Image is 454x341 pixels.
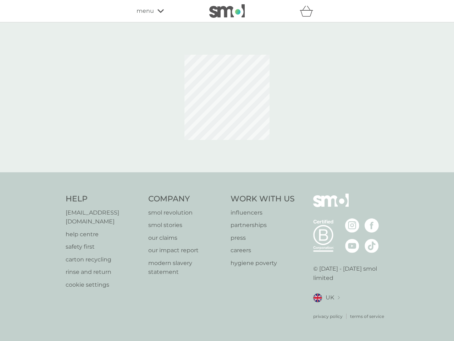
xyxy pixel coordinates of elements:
a: safety first [66,242,141,251]
img: UK flag [313,293,322,302]
img: smol [209,4,245,18]
a: cookie settings [66,280,141,289]
a: terms of service [350,313,384,320]
a: hygiene poverty [231,259,295,268]
a: smol revolution [148,208,224,217]
h4: Help [66,194,141,205]
p: © [DATE] - [DATE] smol limited [313,264,389,282]
a: modern slavery statement [148,259,224,277]
h4: Work With Us [231,194,295,205]
a: smol stories [148,221,224,230]
img: visit the smol Instagram page [345,218,359,233]
h4: Company [148,194,224,205]
img: smol [313,194,349,218]
a: our claims [148,233,224,243]
a: press [231,233,295,243]
img: visit the smol Youtube page [345,239,359,253]
span: UK [326,293,334,302]
a: our impact report [148,246,224,255]
a: help centre [66,230,141,239]
span: menu [137,6,154,16]
img: visit the smol Tiktok page [365,239,379,253]
a: [EMAIL_ADDRESS][DOMAIN_NAME] [66,208,141,226]
a: partnerships [231,221,295,230]
a: careers [231,246,295,255]
div: basket [300,4,317,18]
img: select a new location [338,296,340,300]
a: carton recycling [66,255,141,264]
a: influencers [231,208,295,217]
img: visit the smol Facebook page [365,218,379,233]
a: privacy policy [313,313,343,320]
a: rinse and return [66,267,141,277]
